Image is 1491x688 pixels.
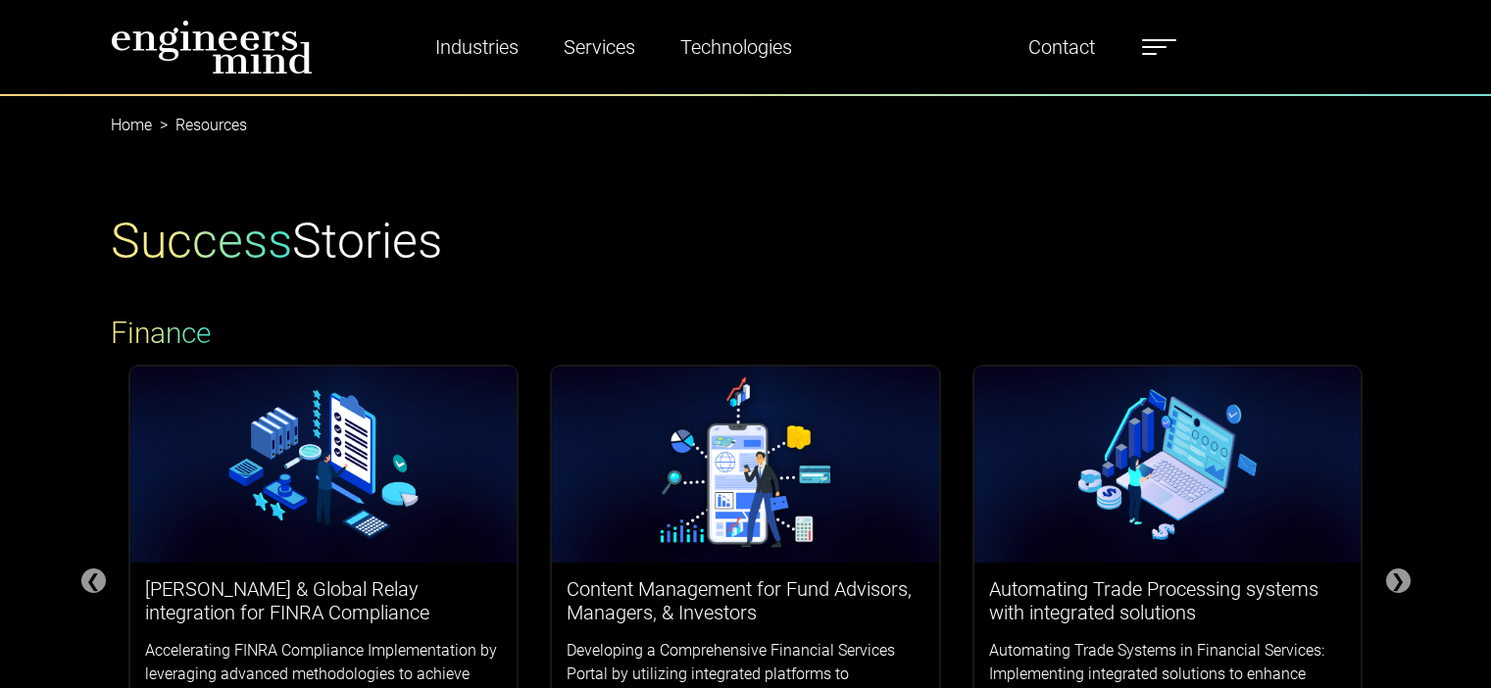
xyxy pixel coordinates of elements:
[556,25,643,70] a: Services
[1020,25,1103,70] a: Contact
[111,212,442,270] h1: Stories
[145,577,503,624] h3: [PERSON_NAME] & Global Relay integration for FINRA Compliance
[111,20,313,74] img: logo
[1386,568,1411,593] div: ❯
[81,568,106,593] div: ❮
[567,577,924,624] h3: Content Management for Fund Advisors, Managers, & Investors
[989,577,1347,624] h3: Automating Trade Processing systems with integrated solutions
[427,25,526,70] a: Industries
[111,316,212,350] span: Finance
[130,367,518,563] img: logos
[111,94,1381,118] nav: breadcrumb
[111,213,292,270] span: Success
[552,367,939,563] img: logos
[672,25,800,70] a: Technologies
[152,114,247,137] li: Resources
[111,116,152,134] a: Home
[974,367,1362,563] img: logos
